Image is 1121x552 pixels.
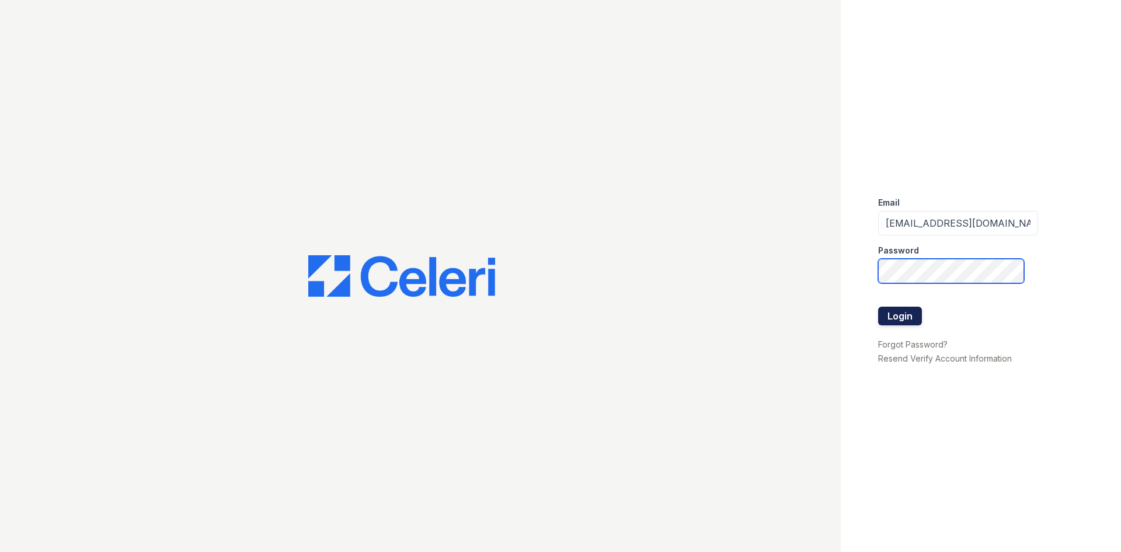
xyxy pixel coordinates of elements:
[878,339,948,349] a: Forgot Password?
[878,353,1012,363] a: Resend Verify Account Information
[878,245,919,256] label: Password
[878,197,900,209] label: Email
[308,255,495,297] img: CE_Logo_Blue-a8612792a0a2168367f1c8372b55b34899dd931a85d93a1a3d3e32e68fde9ad4.png
[878,307,922,325] button: Login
